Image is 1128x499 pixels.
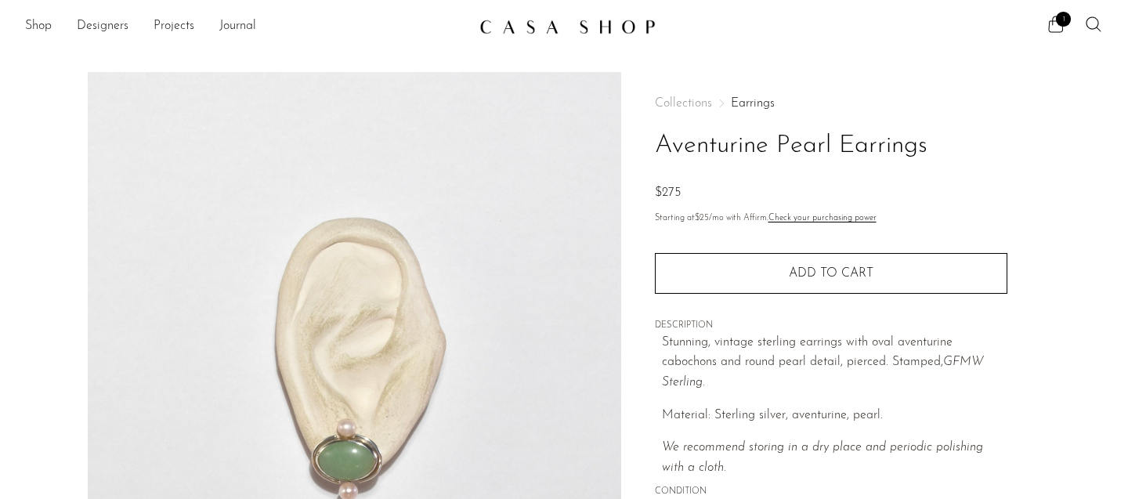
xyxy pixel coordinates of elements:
em: GFMW Sterling. [662,356,984,389]
span: $275 [655,186,681,199]
a: Journal [219,16,256,37]
span: DESCRIPTION [655,319,1007,333]
span: $25 [695,214,709,222]
ul: NEW HEADER MENU [25,13,467,40]
span: Add to cart [789,267,873,280]
button: Add to cart [655,253,1007,294]
span: 1 [1056,12,1071,27]
a: Designers [77,16,128,37]
h1: Aventurine Pearl Earrings [655,126,1007,166]
span: Collections [655,97,712,110]
p: Material: Sterling silver, aventurine, pearl. [662,406,1007,426]
p: Starting at /mo with Affirm. [655,212,1007,226]
span: CONDITION [655,485,1007,499]
a: Check your purchasing power - Learn more about Affirm Financing (opens in modal) [768,214,877,222]
a: Shop [25,16,52,37]
a: Projects [154,16,194,37]
i: We recommend storing in a dry place and periodic polishing with a cloth. [662,441,983,474]
p: Stunning, vintage sterling earrings with oval aventurine cabochons and round pearl detail, pierce... [662,333,1007,393]
a: Earrings [731,97,775,110]
nav: Breadcrumbs [655,97,1007,110]
nav: Desktop navigation [25,13,467,40]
